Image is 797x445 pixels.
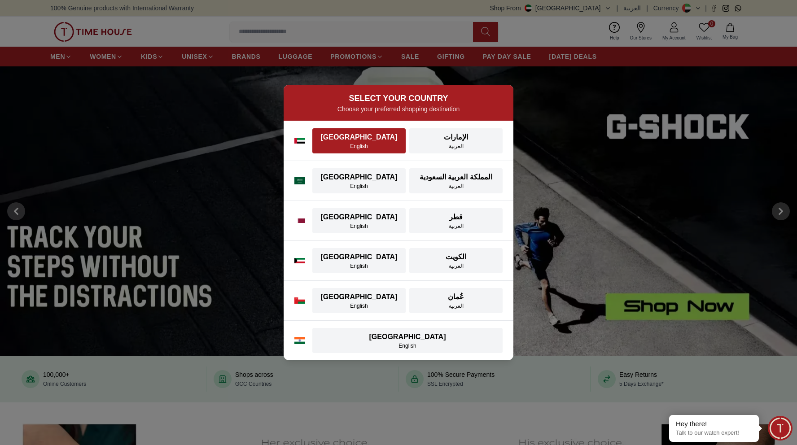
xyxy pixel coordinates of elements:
[318,302,400,310] div: English
[294,92,503,105] h2: SELECT YOUR COUNTRY
[415,172,497,183] div: المملكة العربية السعودية
[318,172,400,183] div: [GEOGRAPHIC_DATA]
[768,416,793,441] div: Chat Widget
[415,262,497,270] div: العربية
[318,342,497,349] div: English
[318,222,400,230] div: English
[409,288,503,313] button: عُمانالعربية
[415,302,497,310] div: العربية
[294,337,305,344] img: India flag
[312,128,406,153] button: [GEOGRAPHIC_DATA]English
[294,138,305,144] img: UAE flag
[415,183,497,190] div: العربية
[415,292,497,302] div: عُمان
[312,288,406,313] button: [GEOGRAPHIC_DATA]English
[415,252,497,262] div: الكويت
[294,297,305,303] img: Oman flag
[318,262,400,270] div: English
[312,248,406,273] button: [GEOGRAPHIC_DATA]English
[318,292,400,302] div: [GEOGRAPHIC_DATA]
[294,258,305,263] img: Kuwait flag
[312,328,503,353] button: [GEOGRAPHIC_DATA]English
[415,132,497,143] div: الإمارات
[415,143,497,150] div: العربية
[318,183,400,190] div: English
[294,105,503,113] p: Choose your preferred shopping destination
[294,218,305,223] img: Qatar flag
[318,252,400,262] div: [GEOGRAPHIC_DATA]
[676,429,752,437] p: Talk to our watch expert!
[318,212,400,222] div: [GEOGRAPHIC_DATA]
[676,419,752,428] div: Hey there!
[318,132,400,143] div: [GEOGRAPHIC_DATA]
[409,208,503,233] button: قطرالعربية
[409,248,503,273] button: الكويتالعربية
[318,143,400,150] div: English
[409,168,503,193] button: المملكة العربية السعوديةالعربية
[312,168,406,193] button: [GEOGRAPHIC_DATA]English
[415,212,497,222] div: قطر
[318,332,497,342] div: [GEOGRAPHIC_DATA]
[409,128,503,153] button: الإماراتالعربية
[415,222,497,230] div: العربية
[294,177,305,184] img: Saudi Arabia flag
[312,208,406,233] button: [GEOGRAPHIC_DATA]English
